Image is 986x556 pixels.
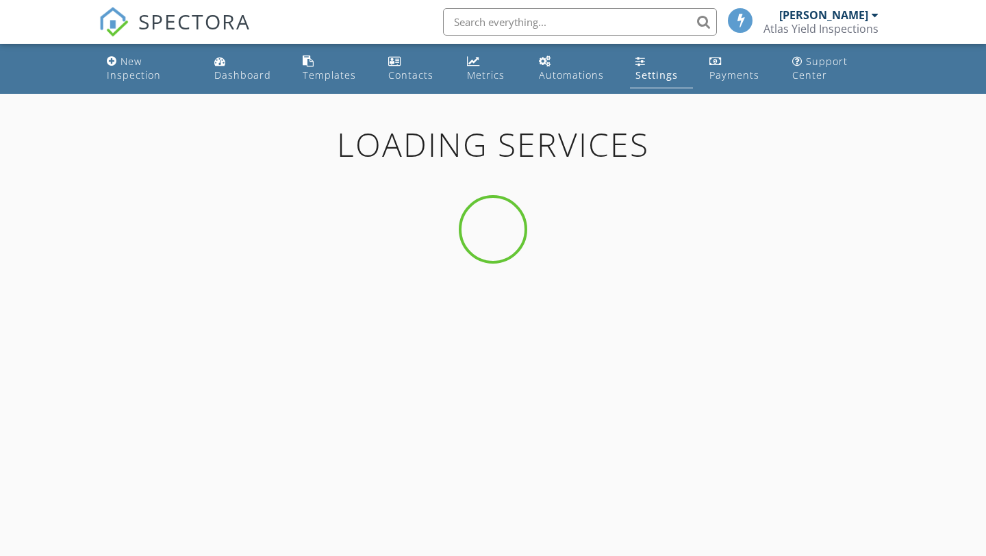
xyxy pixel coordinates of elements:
a: SPECTORA [99,18,251,47]
a: Dashboard [209,49,286,88]
div: Dashboard [214,68,271,81]
a: Payments [704,49,776,88]
a: Templates [297,49,372,88]
div: Templates [303,68,356,81]
div: Metrics [467,68,505,81]
a: New Inspection [101,49,198,88]
h1: Loading Services [90,127,896,163]
div: New Inspection [107,55,161,81]
a: Metrics [462,49,522,88]
a: Support Center [787,49,885,88]
div: Contacts [388,68,433,81]
div: [PERSON_NAME] [779,8,868,22]
a: Contacts [383,49,451,88]
div: Automations [539,68,604,81]
div: Atlas Yield Inspections [763,22,878,36]
img: The Best Home Inspection Software - Spectora [99,7,129,37]
div: Payments [709,68,759,81]
span: SPECTORA [138,7,251,36]
a: Automations (Basic) [533,49,619,88]
div: Support Center [792,55,848,81]
input: Search everything... [443,8,717,36]
div: Settings [635,68,678,81]
a: Settings [630,49,693,88]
